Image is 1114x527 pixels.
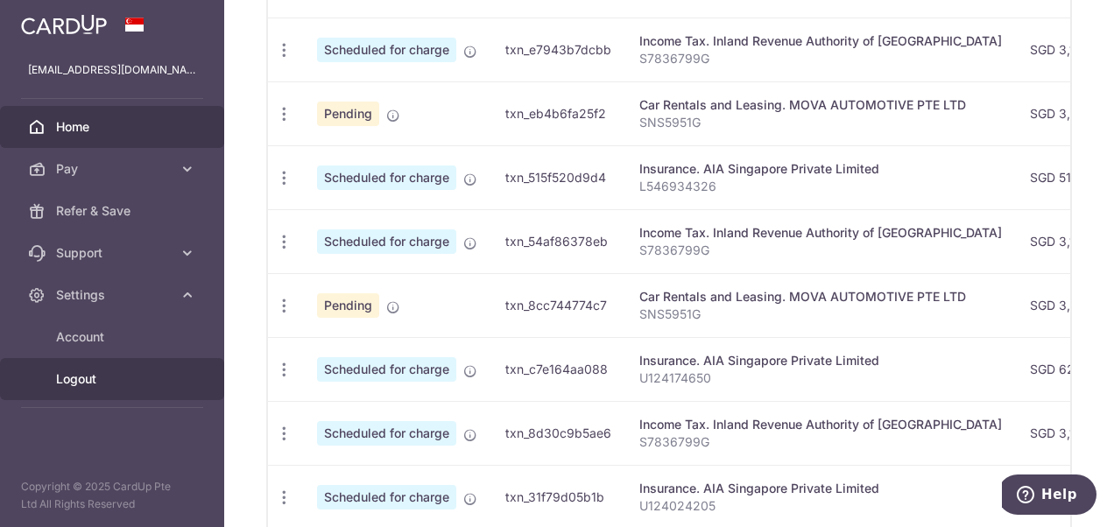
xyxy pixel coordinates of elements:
iframe: Opens a widget where you can find more information [1002,474,1096,518]
p: [EMAIL_ADDRESS][DOMAIN_NAME] [28,61,196,79]
p: S7836799G [639,433,1002,451]
div: Insurance. AIA Singapore Private Limited [639,160,1002,178]
span: Pending [317,102,379,126]
td: txn_8d30c9b5ae6 [491,401,625,465]
span: Settings [56,286,172,304]
td: txn_eb4b6fa25f2 [491,81,625,145]
p: SNS5951G [639,306,1002,323]
div: Car Rentals and Leasing. MOVA AUTOMOTIVE PTE LTD [639,288,1002,306]
div: Income Tax. Inland Revenue Authority of [GEOGRAPHIC_DATA] [639,32,1002,50]
span: Scheduled for charge [317,421,456,446]
span: Scheduled for charge [317,38,456,62]
span: Refer & Save [56,202,172,220]
span: Support [56,244,172,262]
p: S7836799G [639,50,1002,67]
p: L546934326 [639,178,1002,195]
td: txn_c7e164aa088 [491,337,625,401]
p: U124024205 [639,497,1002,515]
p: U124174650 [639,369,1002,387]
div: Car Rentals and Leasing. MOVA AUTOMOTIVE PTE LTD [639,96,1002,114]
p: SNS5951G [639,114,1002,131]
span: Scheduled for charge [317,357,456,382]
div: Insurance. AIA Singapore Private Limited [639,480,1002,497]
td: txn_54af86378eb [491,209,625,273]
span: Logout [56,370,172,388]
td: txn_515f520d9d4 [491,145,625,209]
td: txn_8cc744774c7 [491,273,625,337]
td: txn_e7943b7dcbb [491,18,625,81]
span: Home [56,118,172,136]
span: Scheduled for charge [317,485,456,509]
div: Income Tax. Inland Revenue Authority of [GEOGRAPHIC_DATA] [639,416,1002,433]
span: Scheduled for charge [317,229,456,254]
span: Account [56,328,172,346]
div: Income Tax. Inland Revenue Authority of [GEOGRAPHIC_DATA] [639,224,1002,242]
p: S7836799G [639,242,1002,259]
div: Insurance. AIA Singapore Private Limited [639,352,1002,369]
img: CardUp [21,14,107,35]
span: Pending [317,293,379,318]
span: Scheduled for charge [317,165,456,190]
span: Pay [56,160,172,178]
